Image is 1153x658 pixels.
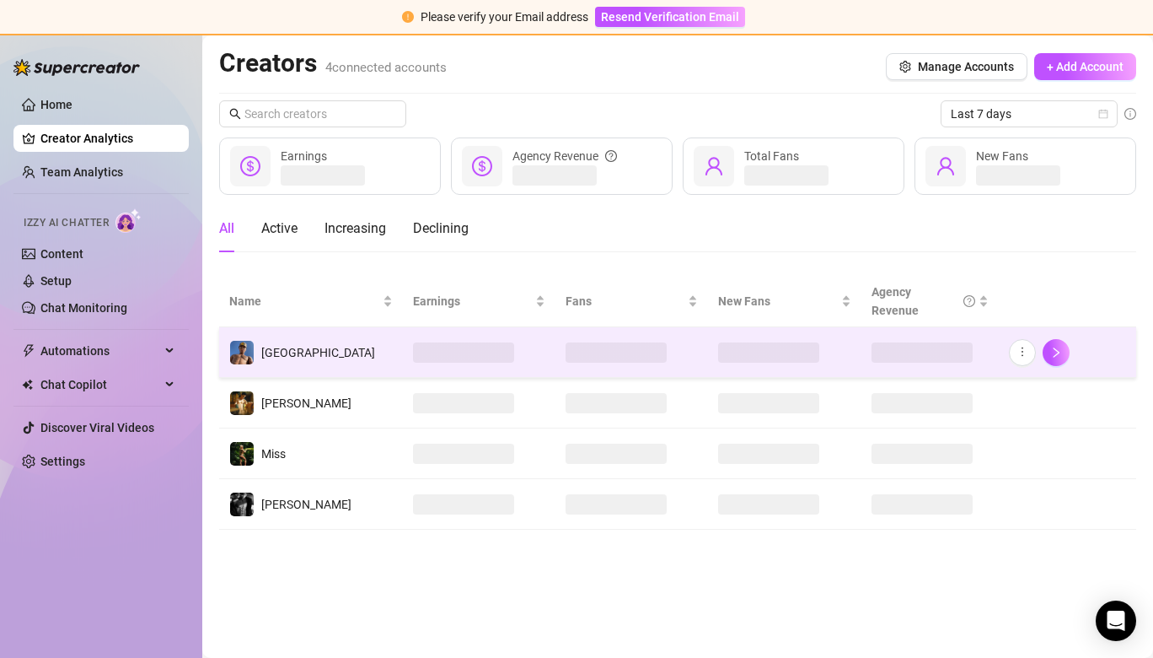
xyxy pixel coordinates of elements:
[1096,601,1136,641] div: Open Intercom Messenger
[229,108,241,120] span: search
[40,371,160,398] span: Chat Copilot
[325,60,447,75] span: 4 connected accounts
[281,149,327,163] span: Earnings
[963,283,975,320] span: question-circle
[40,125,175,152] a: Creator Analytics
[324,218,386,239] div: Increasing
[261,447,286,461] span: Miss
[976,149,1028,163] span: New Fans
[595,7,745,27] button: Resend Verification Email
[40,421,154,434] a: Discover Viral Videos
[413,292,532,310] span: Earnings
[40,165,123,179] a: Team Analytics
[13,59,140,76] img: logo-BBDzfeDw.svg
[240,156,260,176] span: dollar-circle
[244,105,383,123] input: Search creators
[718,292,837,310] span: New Fans
[24,215,109,231] span: Izzy AI Chatter
[708,276,861,327] th: New Fans
[472,156,492,176] span: dollar-circle
[403,276,555,327] th: Earnings
[421,8,588,26] div: Please verify your Email address
[1050,347,1062,359] span: right
[1043,339,1070,366] button: right
[871,283,975,320] div: Agency Revenue
[229,292,379,310] span: Name
[1098,109,1108,119] span: calendar
[115,208,142,233] img: AI Chatter
[1124,108,1136,120] span: info-circle
[230,391,254,415] img: Marvin
[40,455,85,468] a: Settings
[40,98,72,111] a: Home
[219,47,447,79] h2: Creators
[402,11,414,23] span: exclamation-circle
[1034,53,1136,80] button: + Add Account
[555,276,708,327] th: Fans
[22,379,33,391] img: Chat Copilot
[230,493,254,516] img: Marvin
[219,218,234,239] div: All
[886,53,1027,80] button: Manage Accounts
[566,292,684,310] span: Fans
[261,396,351,410] span: [PERSON_NAME]
[605,147,617,165] span: question-circle
[413,218,469,239] div: Declining
[40,274,72,288] a: Setup
[1016,346,1028,358] span: more
[744,149,799,163] span: Total Fans
[219,276,403,327] th: Name
[40,337,160,364] span: Automations
[936,156,956,176] span: user
[512,147,617,165] div: Agency Revenue
[704,156,724,176] span: user
[899,61,911,73] span: setting
[230,442,254,466] img: Miss
[230,341,254,364] img: Dallas
[40,247,83,261] a: Content
[1047,60,1124,73] span: + Add Account
[22,344,35,358] span: thunderbolt
[40,301,127,315] a: Chat Monitoring
[601,10,739,24] span: Resend Verification Email
[261,346,375,359] span: [GEOGRAPHIC_DATA]
[951,101,1107,127] span: Last 7 days
[261,498,351,511] span: [PERSON_NAME]
[261,218,298,239] div: Active
[918,60,1014,73] span: Manage Accounts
